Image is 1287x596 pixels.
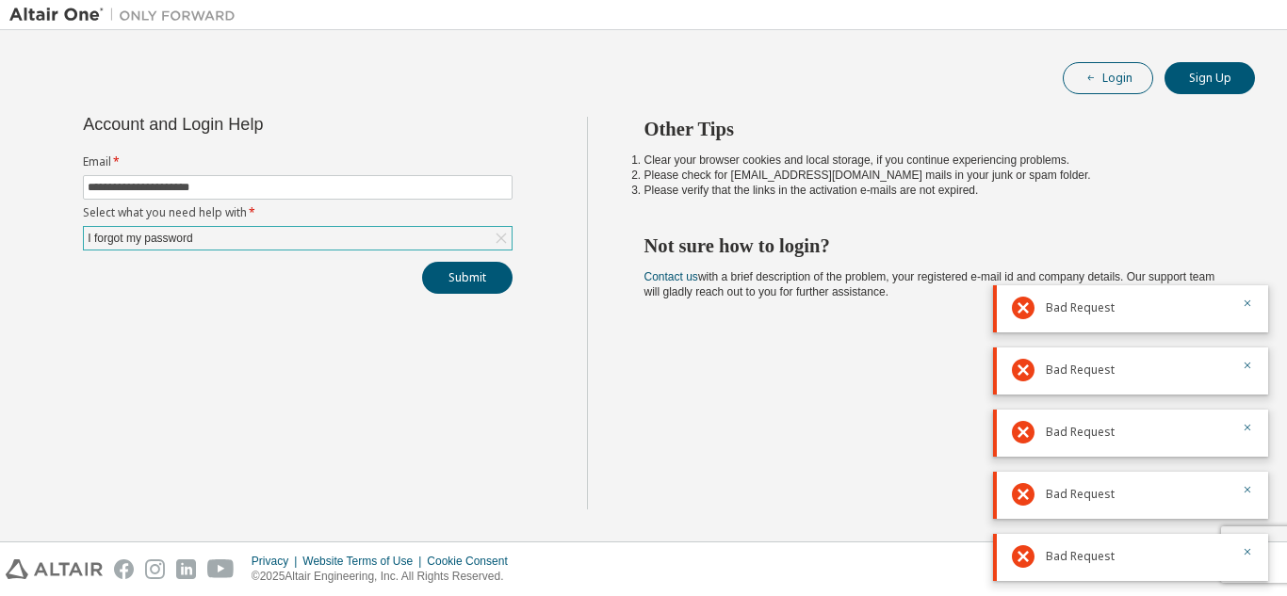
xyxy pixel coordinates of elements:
span: Bad Request [1046,362,1115,378]
span: with a brief description of the problem, your registered e-mail id and company details. Our suppo... [644,270,1215,298]
button: Login [1063,62,1153,94]
img: altair_logo.svg [6,559,103,579]
p: © 2025 Altair Engineering, Inc. All Rights Reserved. [252,569,519,585]
li: Please check for [EMAIL_ADDRESS][DOMAIN_NAME] mails in your junk or spam folder. [644,168,1222,183]
span: Bad Request [1046,300,1115,315]
div: Website Terms of Use [302,554,427,569]
span: Bad Request [1046,487,1115,502]
img: youtube.svg [207,559,235,579]
a: Contact us [644,270,698,283]
img: facebook.svg [114,559,134,579]
div: Account and Login Help [83,117,427,132]
button: Submit [422,262,513,294]
button: Sign Up [1165,62,1255,94]
span: Bad Request [1046,549,1115,564]
span: Bad Request [1046,425,1115,440]
label: Email [83,154,513,169]
div: I forgot my password [84,227,512,250]
img: Altair One [9,6,245,24]
div: Cookie Consent [427,554,518,569]
h2: Other Tips [644,117,1222,141]
li: Clear your browser cookies and local storage, if you continue experiencing problems. [644,153,1222,168]
label: Select what you need help with [83,205,513,220]
li: Please verify that the links in the activation e-mails are not expired. [644,183,1222,198]
img: linkedin.svg [176,559,196,579]
div: I forgot my password [85,228,195,249]
img: instagram.svg [145,559,165,579]
h2: Not sure how to login? [644,234,1222,258]
div: Privacy [252,554,302,569]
